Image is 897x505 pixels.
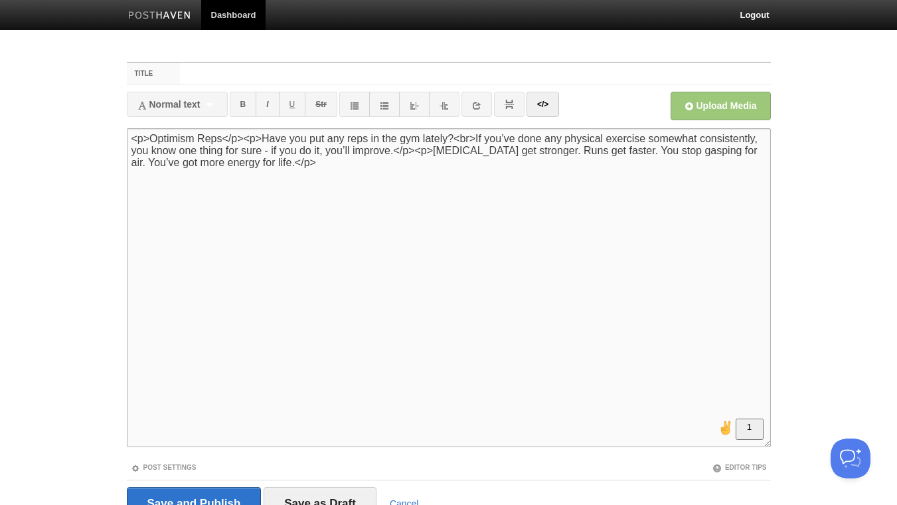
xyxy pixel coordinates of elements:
[527,92,559,117] a: </>
[712,464,767,471] a: Editor Tips
[128,11,191,21] img: Posthaven-bar
[305,92,337,117] a: Str
[279,92,306,117] a: U
[127,128,771,447] textarea: To enrich screen reader interactions, please activate Accessibility in Grammarly extension settings
[230,92,257,117] a: B
[831,439,870,478] iframe: Help Scout Beacon - Open
[505,100,514,109] img: pagebreak-icon.png
[315,100,327,109] del: Str
[137,99,201,110] span: Normal text
[131,464,197,471] a: Post Settings
[256,92,279,117] a: I
[127,63,181,84] label: Title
